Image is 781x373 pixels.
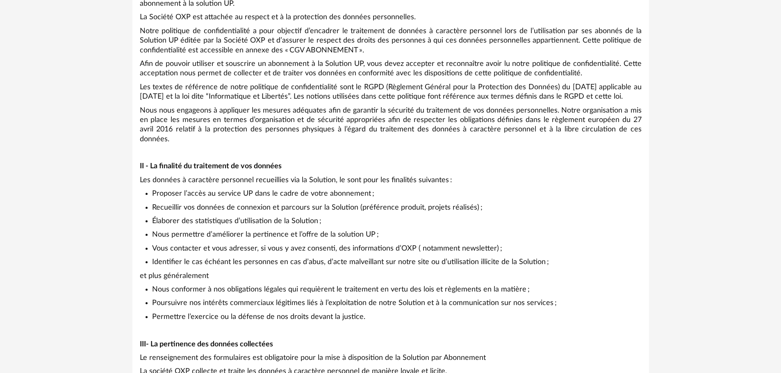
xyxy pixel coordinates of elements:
[140,271,642,281] p: et plus généralement
[140,176,642,185] p: Les données à caractère personnel recueillies via la Solution, le sont pour les finalités suivant...
[152,258,642,267] p: Identifier le cas échéant les personnes en cas d’abus, d’acte malveillant sur notre site ou d’uti...
[140,163,282,170] strong: II - La finalité du traitement de vos données
[140,13,642,22] p: La Société OXP est attachée au respect et à la protection des données personnelles.
[152,217,642,226] p: Élaborer des statistiques d’utilisation de la Solution ;
[152,285,642,294] p: Nous conformer à nos obligations légales qui requièrent le traitement en vertu des lois et règlem...
[140,353,642,363] p: Le renseignement des formulaires est obligatoire pour la mise à disposition de la Solution par Ab...
[140,106,642,145] p: Nous nous engageons à appliquer les mesures adéquates afin de garantir la sécurité du traitement ...
[140,83,642,102] p: Les textes de référence de notre politique de confidentialité sont le RGPD (Règlement Général pou...
[140,27,642,55] p: Notre politique de confidentialité a pour objectif d’encadrer le traitement de données à caractèr...
[152,312,642,322] p: Permettre l’exercice ou la défense de nos droits devant la justice.
[140,59,642,79] p: Afin de pouvoir utiliser et souscrire un abonnement à la Solution UP, vous devez accepter et reco...
[152,189,642,199] p: Proposer l’accès au service UP dans le cadre de votre abonnement ;
[152,298,642,308] p: Poursuivre nos intérêts commerciaux légitimes liés à l’exploitation de notre Solution et à la com...
[152,230,642,240] p: Nous permettre d’améliorer la pertinence et l’offre de la solution UP ;
[140,341,273,348] strong: III- La pertinence des données collectées
[152,244,642,253] p: Vous contacter et vous adresser, si vous y avez consenti, des informations d’OXP ( notamment news...
[152,203,642,212] p: Recueillir vos données de connexion et parcours sur la Solution (préférence produit, projets réal...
